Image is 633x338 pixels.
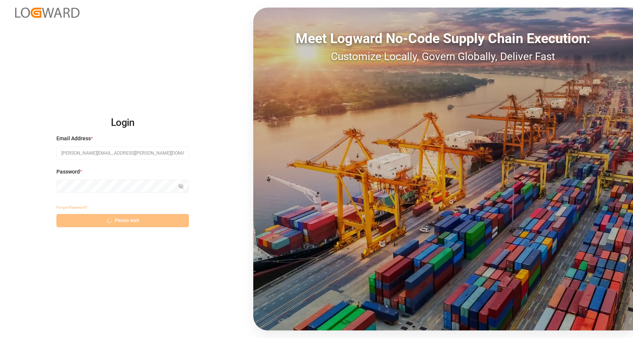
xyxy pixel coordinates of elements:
[15,8,80,18] img: Logward_new_orange.png
[253,28,633,49] div: Meet Logward No-Code Supply Chain Execution:
[56,168,80,176] span: Password
[56,111,189,135] h2: Login
[253,49,633,65] div: Customize Locally, Govern Globally, Deliver Fast
[56,135,91,143] span: Email Address
[56,147,189,160] input: Enter your email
